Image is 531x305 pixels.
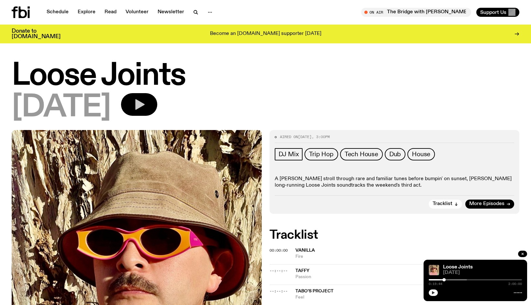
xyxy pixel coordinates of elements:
p: Become an [DOMAIN_NAME] supporter [DATE] [210,31,321,37]
span: DJ Mix [279,151,299,158]
span: Dub [389,151,401,158]
p: A [PERSON_NAME] stroll through rare and familiar tunes before bumpin' on sunset, [PERSON_NAME] lo... [275,176,514,188]
a: Schedule [43,8,72,17]
a: Explore [74,8,99,17]
h2: Tracklist [270,229,520,241]
span: Tracklist [433,202,452,206]
span: Taffy [295,268,309,273]
a: Read [101,8,120,17]
span: Feel [295,294,520,300]
span: Tabo's Project [295,289,334,293]
span: Support Us [480,9,506,15]
a: Volunteer [122,8,152,17]
span: House [412,151,430,158]
a: Loose Joints [443,265,473,270]
span: 0:19:44 [429,282,442,286]
h3: Donate to [DOMAIN_NAME] [12,28,61,39]
span: Trip Hop [309,151,333,158]
a: More Episodes [465,200,514,209]
span: [DATE] [298,134,312,139]
span: More Episodes [469,202,504,206]
span: --:--:-- [270,289,288,294]
button: On AirThe Bridge with [PERSON_NAME] [361,8,471,17]
a: DJ Mix [275,148,303,160]
span: Fire [295,254,520,260]
a: Tech House [340,148,383,160]
span: Aired on [280,134,298,139]
span: Tech House [345,151,378,158]
span: --:--:-- [270,268,288,273]
button: Support Us [476,8,519,17]
span: 2:00:00 [508,282,522,286]
span: Vanilla [295,248,315,253]
span: 00:00:00 [270,248,288,253]
a: Dub [385,148,405,160]
h1: Loose Joints [12,61,519,91]
span: [DATE] [443,270,522,275]
button: Tracklist [429,200,462,209]
a: Newsletter [154,8,188,17]
a: House [407,148,435,160]
span: , 3:00pm [312,134,330,139]
button: 00:00:00 [270,249,288,252]
span: [DATE] [12,93,111,122]
img: Tyson stands in front of a paperbark tree wearing orange sunglasses, a suede bucket hat and a pin... [429,265,439,275]
a: Trip Hop [304,148,338,160]
span: Passion [295,274,520,280]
